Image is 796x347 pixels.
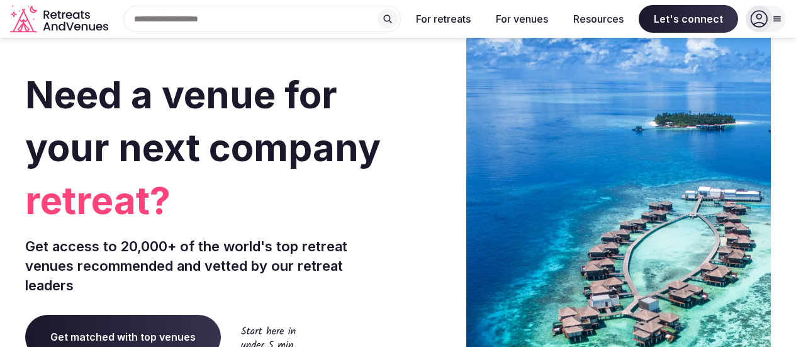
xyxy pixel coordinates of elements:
[10,5,111,33] svg: Retreats and Venues company logo
[406,5,481,33] button: For retreats
[25,72,381,170] span: Need a venue for your next company
[25,237,393,295] p: Get access to 20,000+ of the world's top retreat venues recommended and vetted by our retreat lea...
[25,174,393,227] span: retreat?
[486,5,558,33] button: For venues
[639,5,738,33] span: Let's connect
[563,5,634,33] button: Resources
[10,5,111,33] a: Visit the homepage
